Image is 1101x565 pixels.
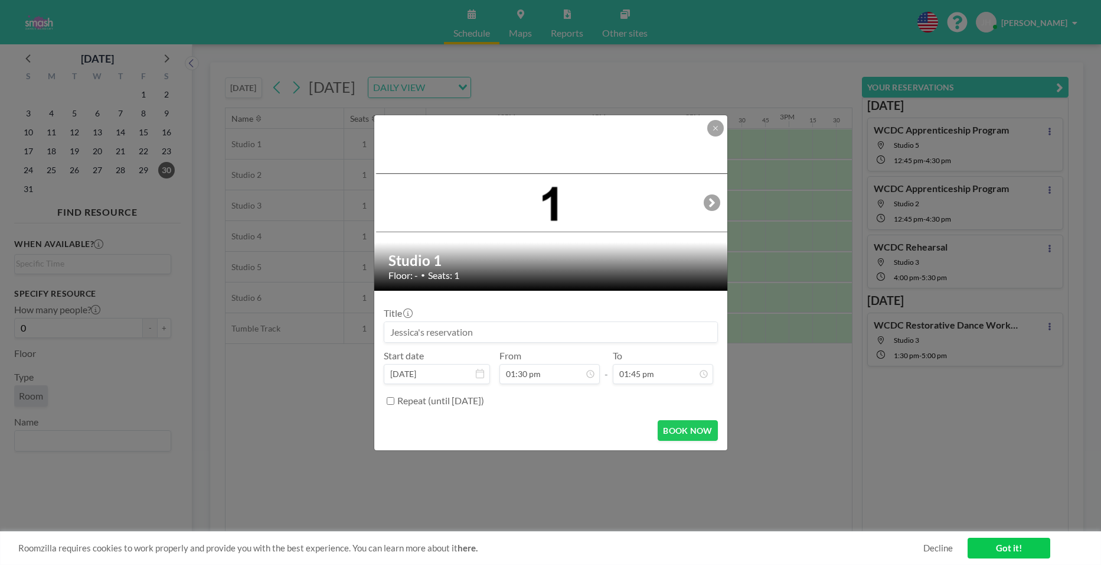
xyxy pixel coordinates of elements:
span: - [605,354,608,380]
a: Decline [923,543,953,554]
span: Roomzilla requires cookies to work properly and provide you with the best experience. You can lea... [18,543,923,554]
h2: Studio 1 [388,252,714,269]
img: 537.png [374,173,728,233]
label: Title [384,307,411,319]
input: Jessica's reservation [384,322,717,342]
label: From [499,350,521,362]
span: Floor: - [388,269,418,281]
button: BOOK NOW [658,420,717,441]
span: • [421,271,425,280]
label: To [613,350,622,362]
a: Got it! [968,538,1050,558]
a: here. [458,543,478,553]
label: Repeat (until [DATE]) [397,395,484,407]
span: Seats: 1 [428,269,459,281]
label: Start date [384,350,424,362]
